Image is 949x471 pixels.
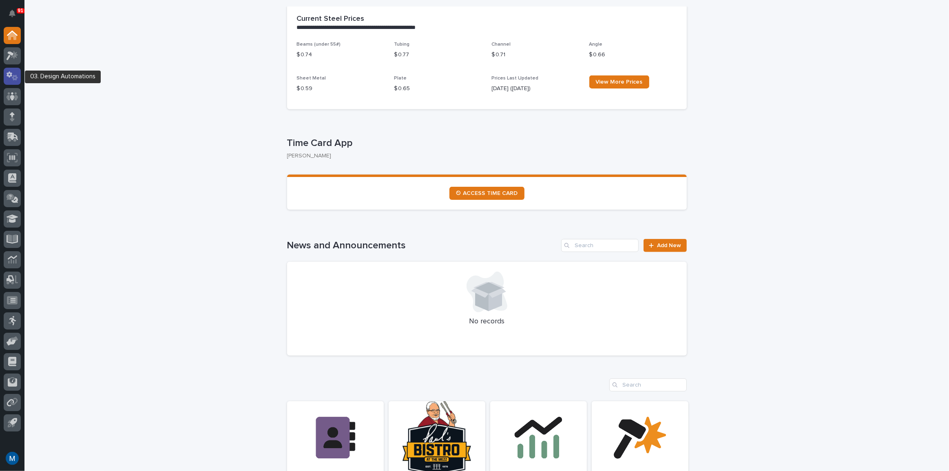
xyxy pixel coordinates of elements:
h1: News and Announcements [287,240,558,252]
h2: Current Steel Prices [297,15,365,24]
span: View More Prices [596,79,643,85]
span: Beams (under 55#) [297,42,341,47]
input: Search [609,378,687,391]
span: Plate [394,76,407,81]
button: Notifications [4,5,21,22]
p: $ 0.66 [589,51,677,59]
span: Tubing [394,42,410,47]
p: Time Card App [287,137,684,149]
p: 91 [18,8,23,13]
p: $ 0.65 [394,84,482,93]
span: Sheet Metal [297,76,326,81]
span: Prices Last Updated [492,76,539,81]
p: $ 0.74 [297,51,385,59]
p: $ 0.71 [492,51,580,59]
span: Angle [589,42,603,47]
p: [DATE] ([DATE]) [492,84,580,93]
button: users-avatar [4,450,21,467]
a: ⏲ ACCESS TIME CARD [449,187,524,200]
a: View More Prices [589,75,649,88]
p: $ 0.59 [297,84,385,93]
span: Channel [492,42,511,47]
span: ⏲ ACCESS TIME CARD [456,190,518,196]
div: Notifications91 [10,10,21,23]
span: Add New [657,243,681,248]
p: $ 0.77 [394,51,482,59]
a: Add New [644,239,686,252]
input: Search [561,239,639,252]
p: No records [297,317,677,326]
p: [PERSON_NAME] [287,153,680,159]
